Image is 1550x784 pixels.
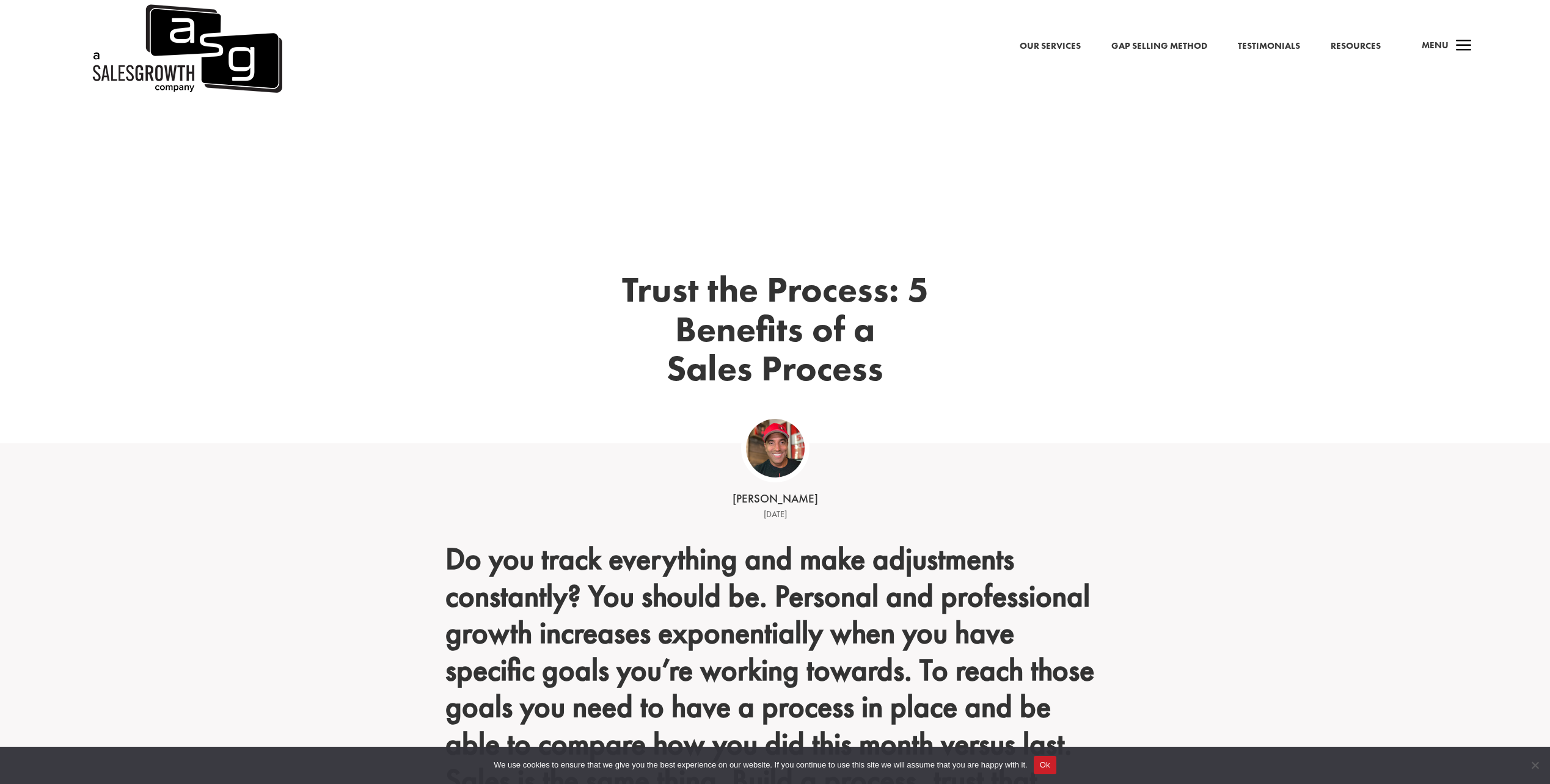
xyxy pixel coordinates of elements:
[1034,756,1056,774] button: Ok
[586,507,965,522] div: [DATE]
[574,270,977,394] h1: Trust the Process: 5 Benefits of a Sales Process
[1452,34,1476,59] span: a
[494,759,1027,771] span: We use cookies to ensure that we give you the best experience on our website. If you continue to ...
[1331,38,1381,54] a: Resources
[1422,39,1449,51] span: Menu
[586,491,965,507] div: [PERSON_NAME]
[1020,38,1081,54] a: Our Services
[1238,38,1300,54] a: Testimonials
[746,419,805,477] img: ASG Co_alternate lockup (1)
[1529,759,1541,771] span: No
[1111,38,1207,54] a: Gap Selling Method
